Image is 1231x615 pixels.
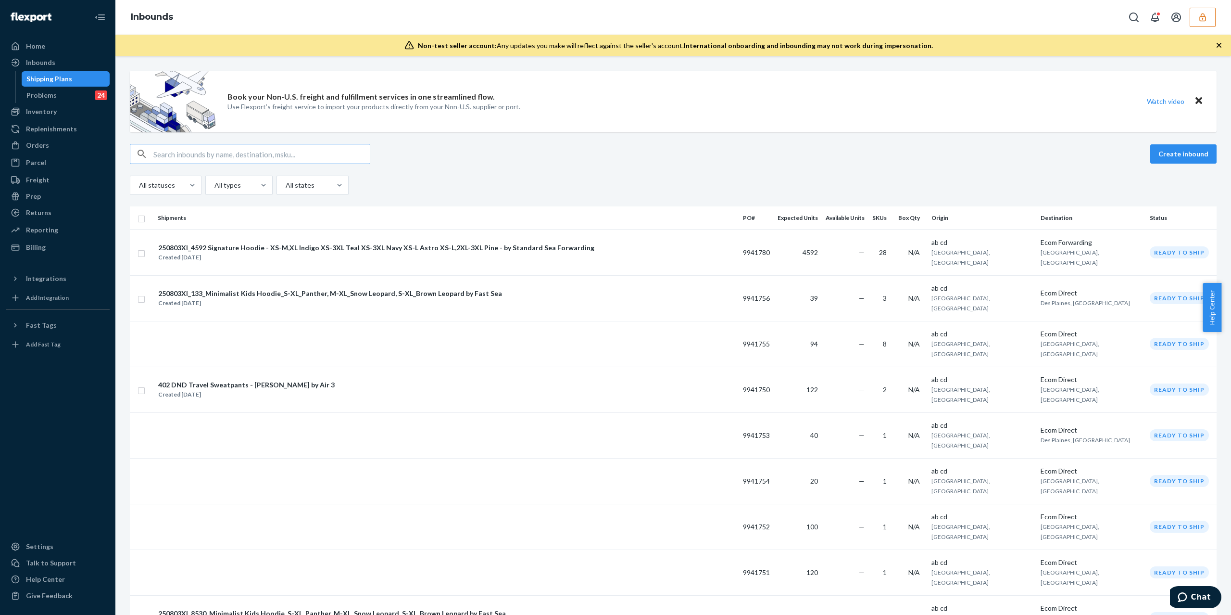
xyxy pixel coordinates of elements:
td: 9941750 [739,367,774,412]
div: Ecom Direct [1041,288,1142,298]
th: SKUs [868,206,894,230]
div: Ecom Forwarding [1041,238,1142,247]
div: Ecom Direct [1041,375,1142,384]
div: Prep [26,192,41,201]
span: N/A [908,294,920,302]
span: N/A [908,248,920,256]
p: Book your Non-U.S. freight and fulfillment services in one streamlined flow. [227,91,495,102]
span: — [859,340,865,348]
span: Non-test seller account: [418,41,497,50]
div: Ecom Direct [1041,466,1142,476]
button: Open notifications [1145,8,1165,27]
span: [GEOGRAPHIC_DATA], [GEOGRAPHIC_DATA] [931,386,990,403]
span: [GEOGRAPHIC_DATA], [GEOGRAPHIC_DATA] [931,249,990,266]
div: Inbounds [26,58,55,67]
span: 8 [883,340,887,348]
div: Settings [26,542,53,551]
th: Status [1146,206,1217,230]
button: Open Search Box [1124,8,1143,27]
div: Ready to ship [1150,566,1209,578]
span: — [859,431,865,439]
input: All states [285,180,286,190]
span: N/A [908,477,920,485]
div: ab cd [931,375,1033,384]
div: Parcel [26,158,46,167]
a: Help Center [6,572,110,587]
a: Returns [6,205,110,220]
span: — [859,385,865,394]
span: 1 [883,523,887,531]
span: [GEOGRAPHIC_DATA], [GEOGRAPHIC_DATA] [931,569,990,586]
div: Home [26,41,45,51]
div: ab cd [931,558,1033,567]
span: — [859,248,865,256]
a: Billing [6,240,110,255]
span: 94 [810,340,818,348]
th: Expected Units [774,206,822,230]
div: Ready to ship [1150,338,1209,350]
div: ab cd [931,238,1033,247]
p: Use Flexport’s freight service to import your products directly from your Non-U.S. supplier or port. [227,102,520,112]
div: Ecom Direct [1041,425,1142,435]
span: 100 [806,523,818,531]
button: Watch video [1141,94,1191,108]
span: [GEOGRAPHIC_DATA], [GEOGRAPHIC_DATA] [1041,569,1099,586]
span: 28 [879,248,887,256]
div: Billing [26,243,46,252]
span: — [859,568,865,577]
a: Orders [6,138,110,153]
a: Freight [6,172,110,188]
td: 9941754 [739,458,774,504]
a: Shipping Plans [22,71,110,87]
div: Replenishments [26,124,77,134]
button: Close Navigation [90,8,110,27]
button: Give Feedback [6,588,110,603]
div: 250803XI_4592 Signature Hoodie - XS-M,XL Indigo XS-3XL Teal XS-3XL Navy XS-L Astro XS-L,2XL-3XL P... [158,243,594,253]
span: Help Center [1203,283,1221,332]
span: 1 [883,477,887,485]
td: 9941751 [739,550,774,595]
div: Ready to ship [1150,475,1209,487]
div: Give Feedback [26,591,73,601]
div: Ecom Direct [1041,558,1142,567]
div: Ecom Direct [1041,512,1142,522]
input: Search inbounds by name, destination, msku... [153,144,370,164]
span: N/A [908,431,920,439]
div: ab cd [931,512,1033,522]
span: [GEOGRAPHIC_DATA], [GEOGRAPHIC_DATA] [931,432,990,449]
div: Fast Tags [26,320,57,330]
div: Ecom Direct [1041,329,1142,339]
span: 2 [883,385,887,394]
div: ab cd [931,283,1033,293]
img: Flexport logo [11,13,51,22]
div: Ready to ship [1150,246,1209,258]
span: 4592 [803,248,818,256]
div: 24 [95,90,107,100]
span: 3 [883,294,887,302]
span: N/A [908,340,920,348]
div: Returns [26,208,51,218]
span: [GEOGRAPHIC_DATA], [GEOGRAPHIC_DATA] [931,340,990,358]
span: N/A [908,523,920,531]
span: [GEOGRAPHIC_DATA], [GEOGRAPHIC_DATA] [1041,386,1099,403]
a: Inbounds [131,12,173,22]
th: Origin [928,206,1037,230]
iframe: Opens a widget where you can chat to one of our agents [1170,586,1221,610]
th: PO# [739,206,774,230]
td: 9941753 [739,412,774,458]
div: Created [DATE] [158,298,502,308]
div: Ready to ship [1150,292,1209,304]
div: Talk to Support [26,558,76,568]
button: Talk to Support [6,555,110,571]
span: Des Plaines, [GEOGRAPHIC_DATA] [1041,299,1130,307]
div: ab cd [931,466,1033,476]
span: — [859,294,865,302]
a: Inventory [6,104,110,119]
span: — [859,477,865,485]
div: Freight [26,175,50,185]
span: N/A [908,568,920,577]
button: Open account menu [1167,8,1186,27]
div: Integrations [26,274,66,283]
div: Ready to ship [1150,429,1209,441]
a: Add Integration [6,290,110,306]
